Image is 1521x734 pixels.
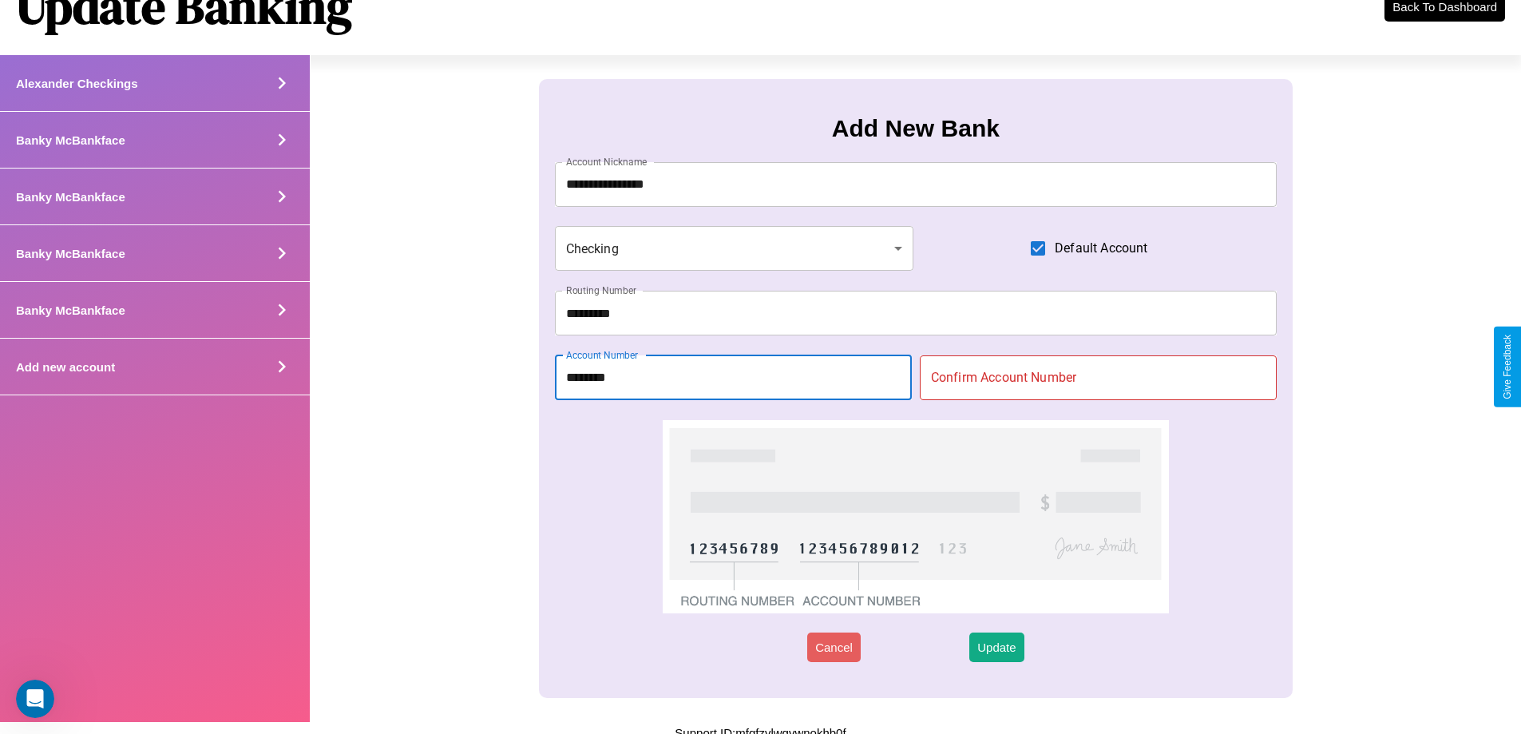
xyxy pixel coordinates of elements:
label: Account Number [566,348,638,362]
iframe: Intercom live chat [16,680,54,718]
h4: Banky McBankface [16,133,125,147]
h4: Alexander Checkings [16,77,138,90]
h4: Banky McBankface [16,190,125,204]
button: Cancel [807,633,861,662]
h3: Add New Bank [832,115,1000,142]
label: Account Nickname [566,155,648,169]
label: Routing Number [566,284,636,297]
img: check [663,420,1168,613]
h4: Banky McBankface [16,304,125,317]
div: Checking [555,226,914,271]
span: Default Account [1055,239,1147,258]
button: Update [969,633,1024,662]
h4: Add new account [16,360,115,374]
h4: Banky McBankface [16,247,125,260]
div: Give Feedback [1502,335,1513,399]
